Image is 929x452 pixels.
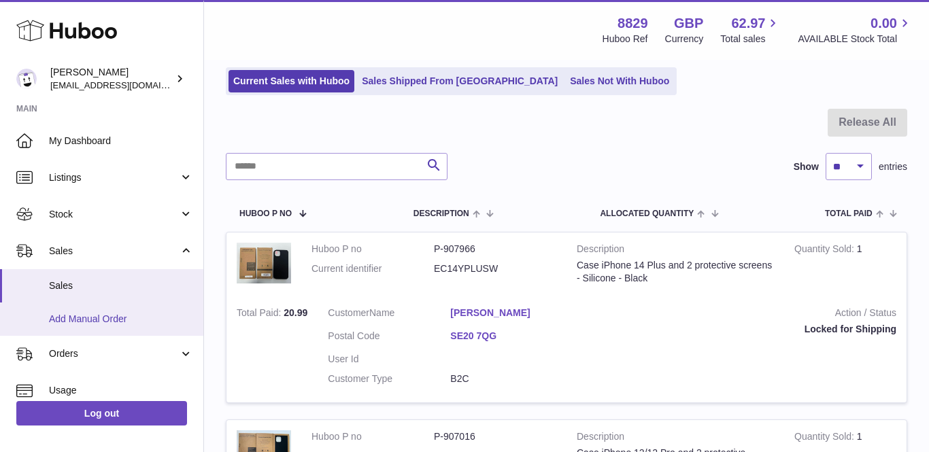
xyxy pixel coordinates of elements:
a: Sales Shipped From [GEOGRAPHIC_DATA] [357,70,562,92]
span: 0.00 [871,14,897,33]
dt: Huboo P no [311,243,434,256]
a: 62.97 Total sales [720,14,781,46]
strong: Total Paid [237,307,284,321]
strong: 8829 [618,14,648,33]
span: Listings [49,171,179,184]
a: Current Sales with Huboo [229,70,354,92]
span: Description [413,209,469,218]
a: Log out [16,401,187,425]
span: ALLOCATED Quantity [600,209,694,218]
span: [EMAIL_ADDRESS][DOMAIN_NAME] [50,80,200,90]
strong: Quantity Sold [794,431,857,445]
dt: Huboo P no [311,430,434,443]
div: Locked for Shipping [593,323,896,336]
dt: Customer Type [328,372,450,385]
span: Huboo P no [239,209,292,218]
dd: B2C [450,372,573,385]
label: Show [794,160,819,173]
span: AVAILABLE Stock Total [798,33,913,46]
span: Orders [49,347,179,360]
dt: Current identifier [311,262,434,275]
span: Sales [49,245,179,258]
a: 0.00 AVAILABLE Stock Total [798,14,913,46]
div: Currency [665,33,704,46]
dt: Name [328,307,450,323]
span: Usage [49,384,193,397]
span: 62.97 [731,14,765,33]
div: Case iPhone 14 Plus and 2 protective screens - Silicone - Black [577,259,774,285]
span: Customer [328,307,369,318]
span: Add Manual Order [49,313,193,326]
span: Total paid [825,209,873,218]
span: Sales [49,279,193,292]
span: My Dashboard [49,135,193,147]
dd: P-907016 [434,430,556,443]
span: entries [879,160,907,173]
span: 20.99 [284,307,307,318]
a: Sales Not With Huboo [565,70,674,92]
div: [PERSON_NAME] [50,66,173,92]
span: Stock [49,208,179,221]
strong: Action / Status [593,307,896,323]
strong: Description [577,430,774,447]
td: 1 [784,232,907,297]
img: commandes@kpmatech.com [16,69,37,89]
dd: EC14YPLUSW [434,262,556,275]
strong: GBP [674,14,703,33]
dt: User Id [328,353,450,366]
dt: Postal Code [328,330,450,346]
div: Huboo Ref [603,33,648,46]
img: 88291703779312.png [237,243,291,283]
dd: P-907966 [434,243,556,256]
a: [PERSON_NAME] [450,307,573,319]
a: SE20 7QG [450,330,573,343]
strong: Quantity Sold [794,243,857,258]
strong: Description [577,243,774,259]
span: Total sales [720,33,781,46]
